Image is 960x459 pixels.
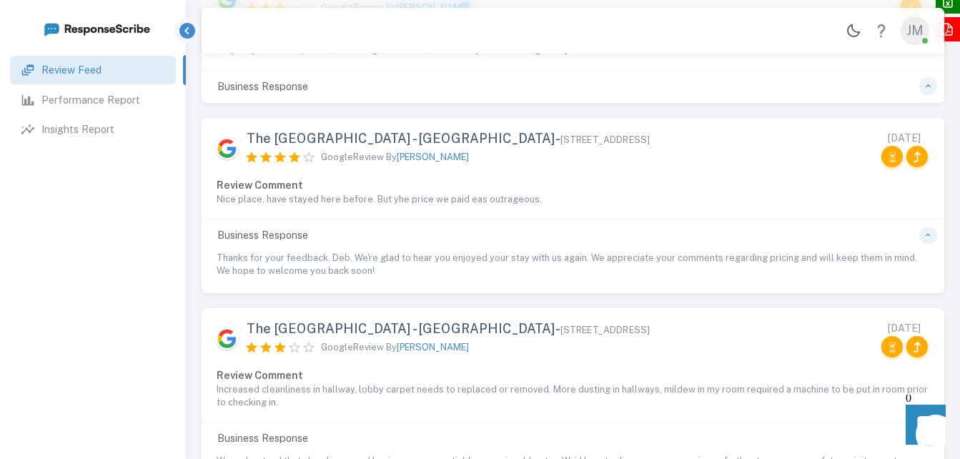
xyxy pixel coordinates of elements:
span: The [GEOGRAPHIC_DATA] - [GEOGRAPHIC_DATA] - [247,321,650,337]
button: This response was sent to you via email and/or sms for approval. [906,336,928,357]
span: [PERSON_NAME] [397,152,469,162]
img: logo [43,20,150,38]
p: Insights Report [41,122,114,137]
iframe: Front Chat [892,395,954,456]
p: Increased cleanliness in hallway, lobby carpet needs to replaced or removed. More dusting in hall... [217,383,929,409]
p: Google Review By [321,341,469,355]
img: Google [214,326,239,351]
span: The [GEOGRAPHIC_DATA] - [GEOGRAPHIC_DATA] - [247,131,650,147]
span: [PERSON_NAME] [397,342,469,352]
p: Google Review By [321,151,469,164]
button: This response is in the posting queue and will be on the live site shortly. [881,146,903,167]
a: Performance Report [10,86,175,114]
p: Performance Report [41,92,140,108]
p: Review Comment [217,177,929,193]
button: This response is in the posting queue and will be on the live site shortly. [881,336,903,357]
a: Review Feed [10,56,175,84]
div: JM [901,16,929,45]
p: Thanks for your feedback, Deb. We're glad to hear you enjoyed your stay with us again. We appreci... [217,252,929,277]
p: Business Response [209,79,317,94]
span: [STREET_ADDRESS] [560,134,650,145]
a: Insights Report [10,115,175,144]
div: [DATE] [888,131,921,146]
a: Help Center [867,16,896,45]
img: Google [214,136,239,161]
span: [STREET_ADDRESS] [560,325,650,335]
div: [DATE] [888,321,921,336]
p: Business Response [209,227,317,243]
button: This response was sent to you via email and/or sms for approval. [906,146,928,167]
p: Business Response [209,430,317,446]
p: Review Comment [217,367,929,383]
p: Nice place, have stayed here before. But yhe price we paid eas outrageous. [217,193,929,206]
p: Review Feed [41,62,102,78]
